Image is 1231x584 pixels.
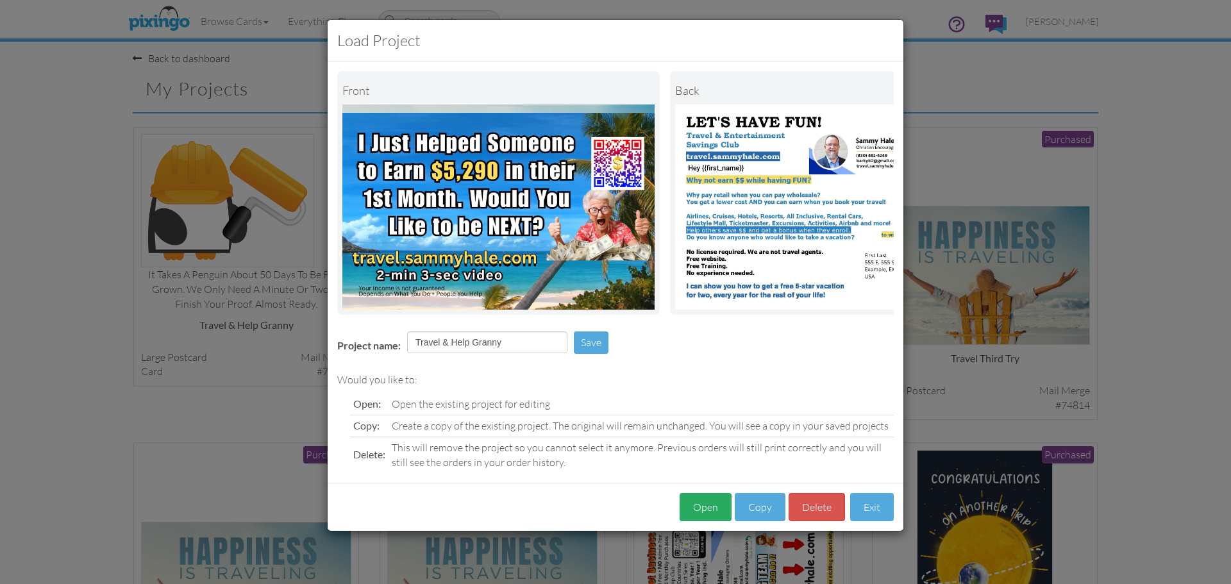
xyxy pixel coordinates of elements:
td: Create a copy of the existing project. The original will remain unchanged. You will see a copy in... [389,415,894,437]
span: Delete: [353,448,385,460]
img: Portrait Image [675,104,987,310]
td: This will remove the project so you cannot select it anymore. Previous orders will still print co... [389,437,894,472]
button: Save [574,331,608,354]
div: back [675,76,987,104]
label: Project name: [337,338,401,353]
img: Landscape Image [342,104,655,310]
button: Copy [735,493,785,522]
div: Front [342,76,655,104]
div: Would you like to: [337,372,894,387]
h3: Load Project [337,29,894,51]
td: Open the existing project for editing [389,394,894,415]
input: Enter project name [407,331,567,353]
button: Exit [850,493,894,522]
span: Copy: [353,419,380,431]
span: Open: [353,397,381,410]
button: Open [680,493,732,522]
button: Delete [789,493,845,522]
